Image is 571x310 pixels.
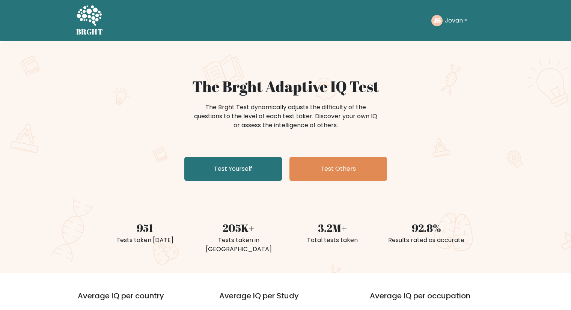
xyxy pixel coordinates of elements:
div: 951 [102,220,187,236]
div: Tests taken [DATE] [102,236,187,245]
h5: BRGHT [76,27,103,36]
div: 92.8% [384,220,469,236]
div: 205K+ [196,220,281,236]
div: 3.2M+ [290,220,375,236]
h3: Average IQ per occupation [370,291,502,309]
h1: The Brght Adaptive IQ Test [102,77,469,95]
text: JS [433,16,440,25]
a: Test Yourself [184,157,282,181]
div: Total tests taken [290,236,375,245]
div: The Brght Test dynamically adjusts the difficulty of the questions to the level of each test take... [192,103,380,130]
a: Test Others [289,157,387,181]
h3: Average IQ per country [78,291,192,309]
a: BRGHT [76,3,103,38]
div: Tests taken in [GEOGRAPHIC_DATA] [196,236,281,254]
div: Results rated as accurate [384,236,469,245]
button: Jovan [443,16,470,26]
h3: Average IQ per Study [219,291,352,309]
